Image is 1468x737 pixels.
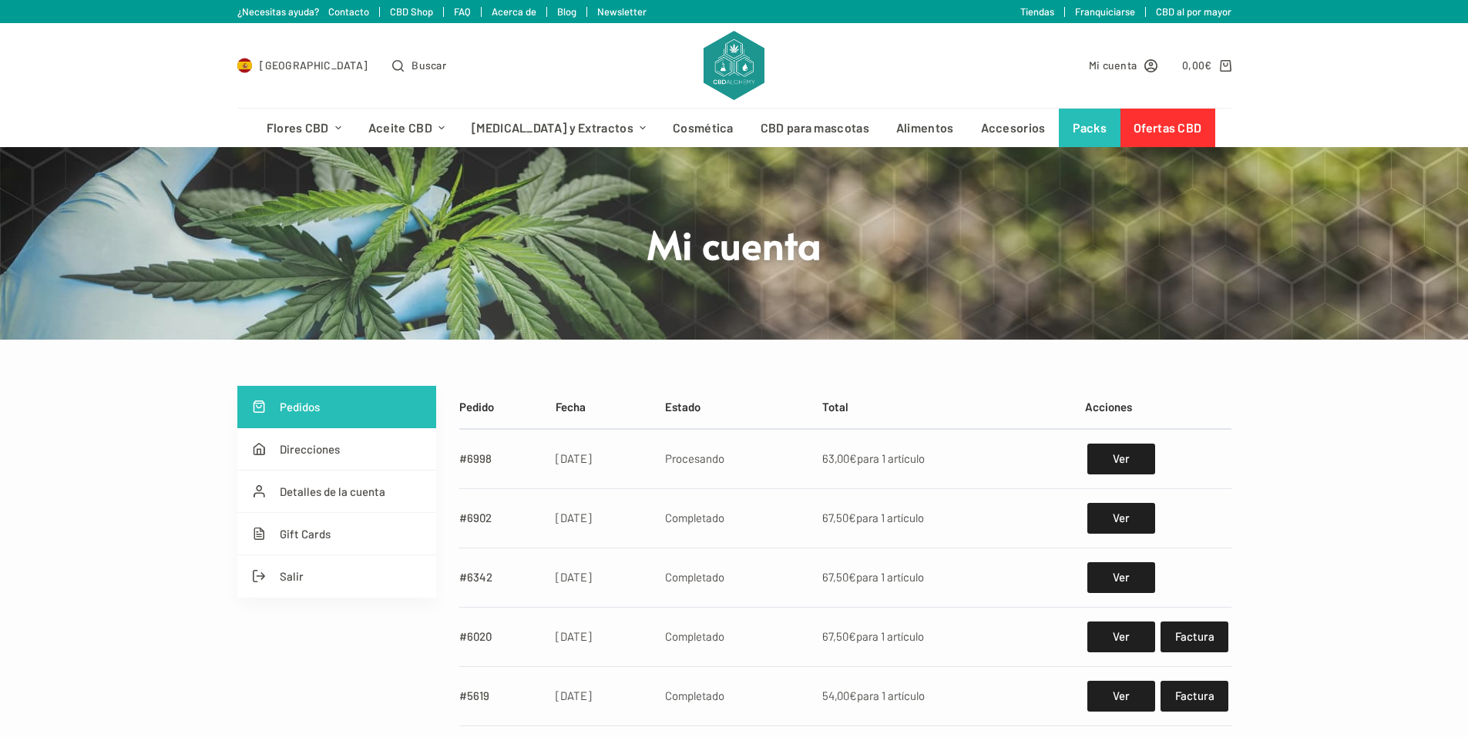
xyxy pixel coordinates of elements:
a: CBD al por mayor [1156,5,1231,18]
a: CBD Shop [390,5,433,18]
td: Completado [657,488,814,548]
a: Aceite CBD [354,109,458,147]
a: Flores CBD [253,109,354,147]
a: Factura [1161,621,1228,652]
a: Factura [1161,681,1228,712]
span: € [848,570,856,584]
span: [GEOGRAPHIC_DATA] [260,56,368,74]
span: € [849,451,857,465]
time: [DATE] [556,451,592,465]
h1: Mi cuenta [445,219,1023,269]
img: ES Flag [237,58,253,73]
a: Ver [1087,444,1154,474]
a: Select Country [237,56,368,74]
a: FAQ [454,5,471,18]
a: #6020 [459,629,492,643]
a: #6998 [459,451,492,465]
a: Salir [237,555,436,598]
a: Ver [1087,562,1154,593]
a: #5619 [459,688,489,702]
a: Pedidos [237,386,436,428]
td: Completado [657,607,814,666]
span: Mi cuenta [1089,56,1137,74]
time: [DATE] [556,688,592,702]
a: CBD para mascotas [747,109,882,147]
td: Completado [657,666,814,725]
span: 63,00 [822,451,857,465]
a: Detalles de la cuenta [237,471,436,513]
span: Fecha [556,400,586,414]
a: Accesorios [967,109,1059,147]
span: € [849,688,857,702]
a: #6342 [459,570,492,584]
a: Direcciones [237,428,436,471]
span: 67,50 [822,511,856,524]
img: CBD Alchemy [704,31,764,100]
bdi: 0,00 [1182,59,1212,72]
td: Completado [657,548,814,607]
span: Acciones [1085,400,1132,414]
nav: Menú de cabecera [253,109,1215,147]
span: 67,50 [822,570,856,584]
a: Newsletter [597,5,647,18]
a: Alimentos [882,109,967,147]
span: Pedido [459,400,494,414]
span: Estado [665,400,700,414]
a: Ofertas CBD [1120,109,1215,147]
a: #6902 [459,511,492,524]
a: Cosmética [660,109,747,147]
a: Carro de compra [1182,56,1231,74]
a: Ver [1087,503,1154,534]
td: para 1 artículo [814,488,1077,548]
span: € [848,511,856,524]
a: [MEDICAL_DATA] y Extractos [459,109,660,147]
span: Buscar [412,56,446,74]
a: Ver [1087,681,1154,712]
a: Blog [557,5,576,18]
a: Gift Cards [237,513,436,555]
a: Tiendas [1020,5,1054,18]
button: Abrir formulario de búsqueda [392,56,446,74]
td: para 1 artículo [814,429,1077,489]
a: Franquiciarse [1075,5,1135,18]
time: [DATE] [556,629,592,643]
td: Procesando [657,429,814,489]
a: Packs [1059,109,1120,147]
a: Acerca de [492,5,536,18]
a: Ver [1087,621,1154,652]
td: para 1 artículo [814,548,1077,607]
a: Mi cuenta [1089,56,1158,74]
span: 54,00 [822,688,857,702]
span: Total [822,400,848,414]
span: 67,50 [822,629,856,643]
td: para 1 artículo [814,607,1077,666]
time: [DATE] [556,511,592,524]
span: € [1204,59,1211,72]
span: € [848,629,856,643]
time: [DATE] [556,570,592,584]
a: ¿Necesitas ayuda? Contacto [237,5,369,18]
td: para 1 artículo [814,666,1077,725]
